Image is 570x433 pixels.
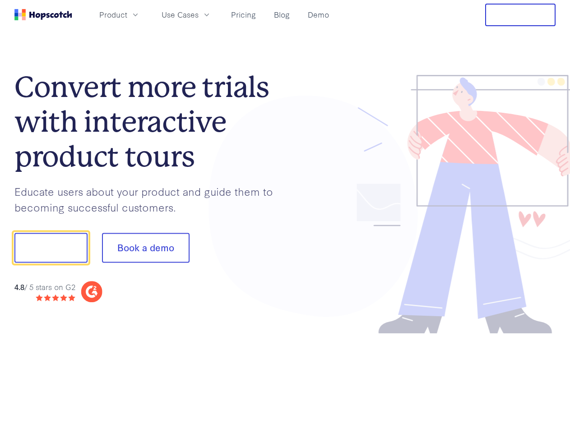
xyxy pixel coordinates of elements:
span: Use Cases [162,9,199,20]
span: Product [99,9,127,20]
strong: 4.8 [14,281,24,292]
button: Book a demo [102,233,190,263]
div: / 5 stars on G2 [14,281,75,293]
a: Pricing [227,7,260,22]
a: Demo [304,7,333,22]
button: Use Cases [156,7,217,22]
button: Show me! [14,233,88,263]
p: Educate users about your product and guide them to becoming successful customers. [14,184,285,215]
a: Blog [270,7,293,22]
h1: Convert more trials with interactive product tours [14,70,285,174]
button: Free Trial [485,4,556,26]
a: Home [14,9,72,20]
button: Product [94,7,145,22]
